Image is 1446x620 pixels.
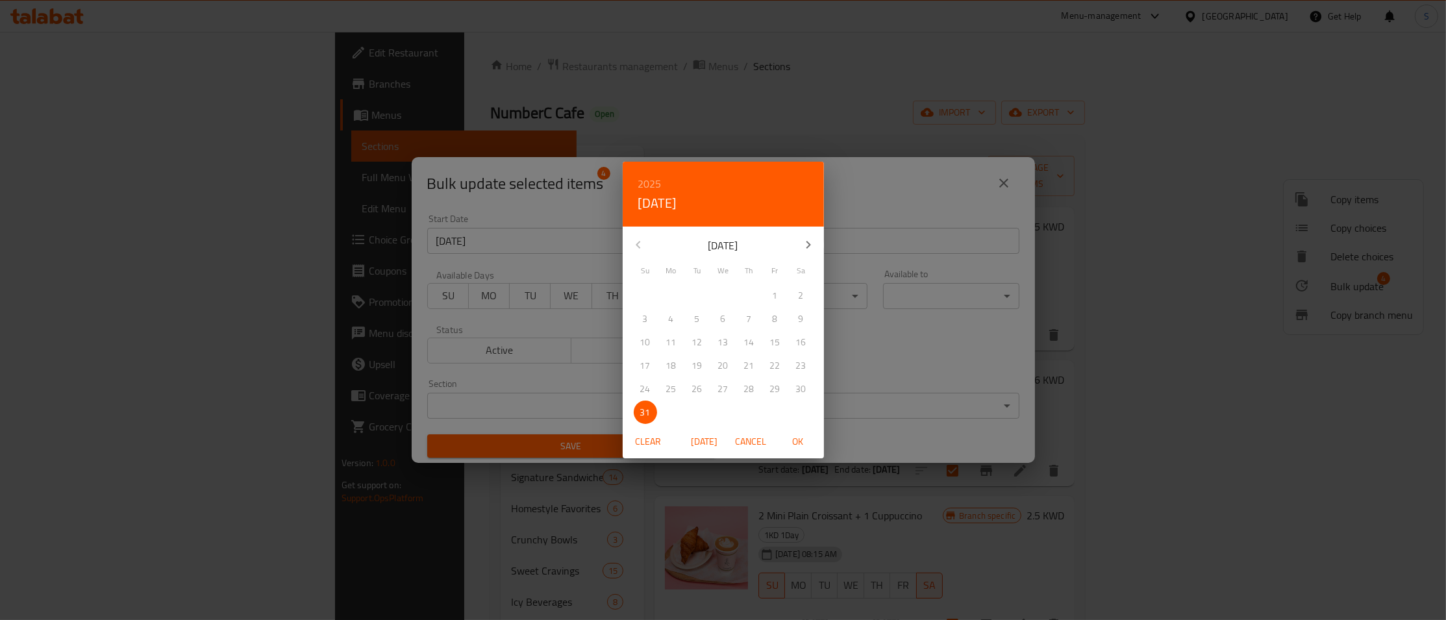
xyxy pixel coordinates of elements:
button: [DATE] [684,430,725,454]
button: Clear [628,430,669,454]
span: We [712,265,735,277]
button: Cancel [730,430,772,454]
span: [DATE] [689,434,720,450]
span: Cancel [736,434,767,450]
span: Fr [764,265,787,277]
span: Th [738,265,761,277]
span: OK [782,434,814,450]
button: [DATE] [638,193,677,214]
p: [DATE] [654,238,793,253]
button: 31 [634,401,657,424]
button: 2025 [638,175,662,193]
span: Mo [660,265,683,277]
p: 31 [640,404,651,421]
span: Tu [686,265,709,277]
button: OK [777,430,819,454]
span: Clear [633,434,664,450]
span: Su [634,265,657,277]
span: Sa [790,265,813,277]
